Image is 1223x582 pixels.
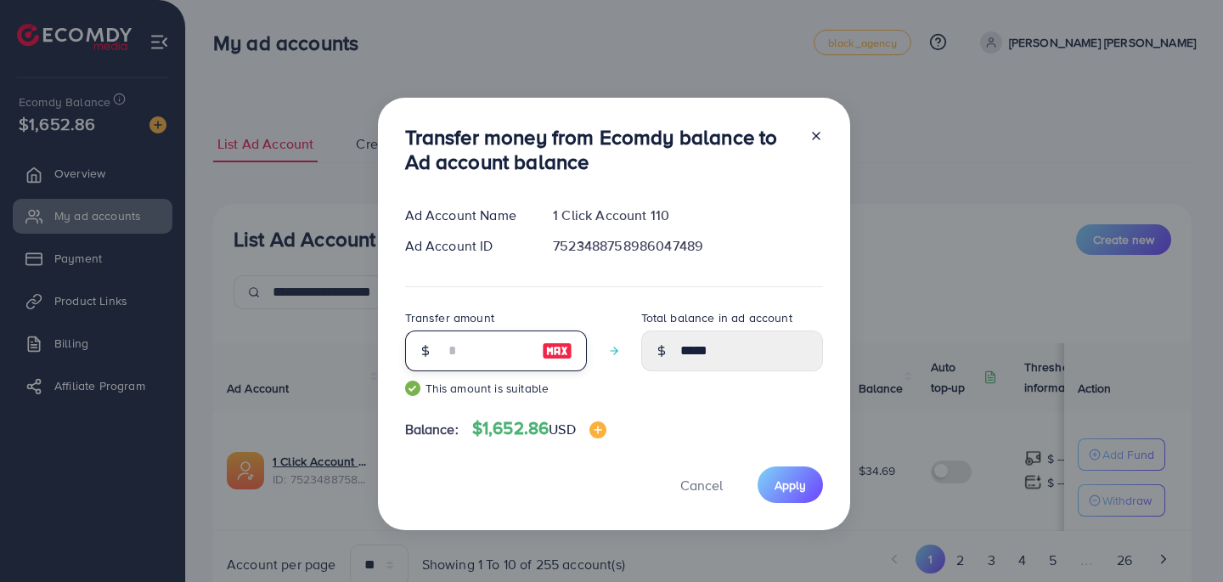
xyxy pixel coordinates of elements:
h4: $1,652.86 [472,418,606,439]
small: This amount is suitable [405,380,587,397]
span: Apply [775,477,806,494]
div: Ad Account Name [392,206,540,225]
button: Apply [758,466,823,503]
div: 1 Click Account 110 [539,206,836,225]
button: Cancel [659,466,744,503]
span: Cancel [680,476,723,494]
div: 7523488758986047489 [539,236,836,256]
label: Transfer amount [405,309,494,326]
label: Total balance in ad account [641,309,792,326]
span: Balance: [405,420,459,439]
iframe: Chat [1151,506,1210,569]
span: USD [549,420,575,438]
img: image [542,341,572,361]
img: image [589,421,606,438]
h3: Transfer money from Ecomdy balance to Ad account balance [405,125,796,174]
div: Ad Account ID [392,236,540,256]
img: guide [405,381,420,396]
